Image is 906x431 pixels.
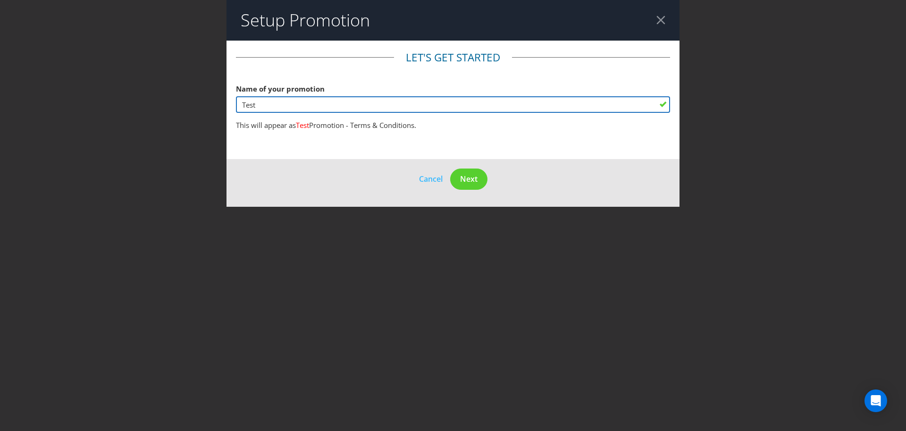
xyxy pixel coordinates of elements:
button: Next [450,169,487,190]
h2: Setup Promotion [241,11,370,30]
div: Open Intercom Messenger [864,389,887,412]
input: e.g. My Promotion [236,96,670,113]
span: Promotion - Terms & Conditions. [309,120,416,130]
span: Name of your promotion [236,84,325,93]
span: Cancel [419,174,443,184]
legend: Let's get started [394,50,512,65]
span: This will appear as [236,120,296,130]
button: Cancel [419,173,443,185]
span: Test [296,120,309,130]
span: Next [460,174,478,184]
